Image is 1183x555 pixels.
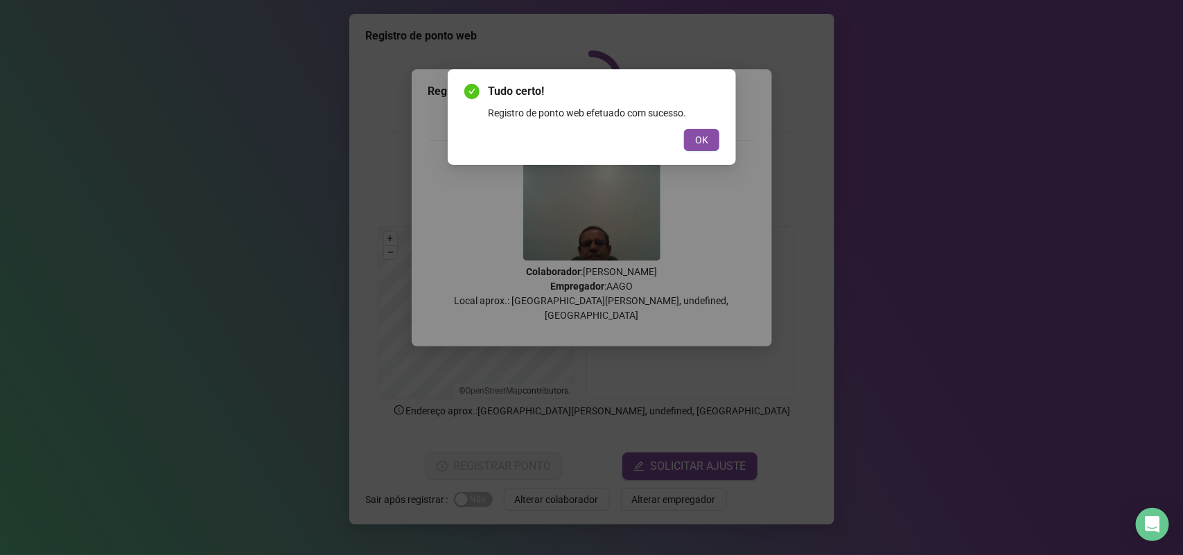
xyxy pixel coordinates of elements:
button: OK [684,129,719,151]
div: Open Intercom Messenger [1136,508,1169,541]
span: check-circle [464,84,480,99]
div: Registro de ponto web efetuado com sucesso. [488,105,719,121]
span: Tudo certo! [488,83,719,100]
span: OK [695,132,708,148]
